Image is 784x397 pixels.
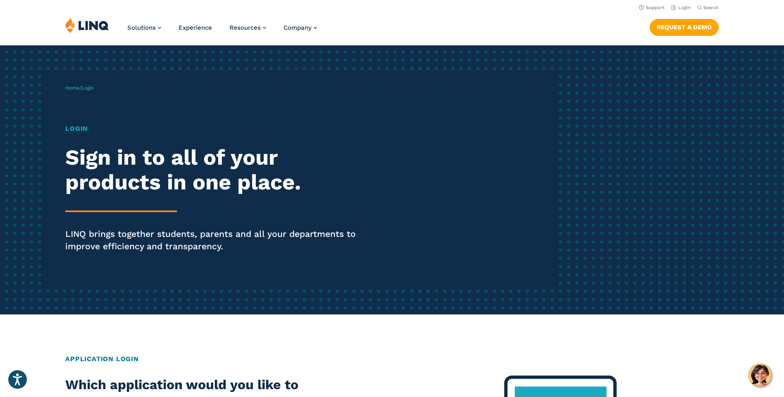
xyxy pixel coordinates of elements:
[127,24,156,31] span: Solutions
[229,24,266,31] a: Resources
[65,124,367,134] h1: Login
[229,24,261,31] span: Resources
[284,24,317,31] a: Company
[697,5,719,11] button: Open Search Bar
[650,17,719,35] nav: Button Navigation
[284,24,312,31] span: Company
[748,364,772,387] button: Hello, have a question? Let’s chat.
[65,228,367,253] p: LINQ brings together students, parents and all your departments to improve efficiency and transpa...
[65,17,109,33] img: LINQ | K‑12 Software
[65,145,367,195] h2: Sign in to all of your products in one place.
[65,354,719,364] h2: Application Login
[671,5,691,10] a: Login
[639,5,665,10] a: Support
[703,5,719,10] span: Search
[179,24,212,31] a: Experience
[65,85,94,91] span: /
[127,24,161,31] a: Solutions
[127,17,317,45] nav: Primary Navigation
[65,85,79,91] a: Home
[650,19,719,35] a: Request a Demo
[81,85,94,91] span: Login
